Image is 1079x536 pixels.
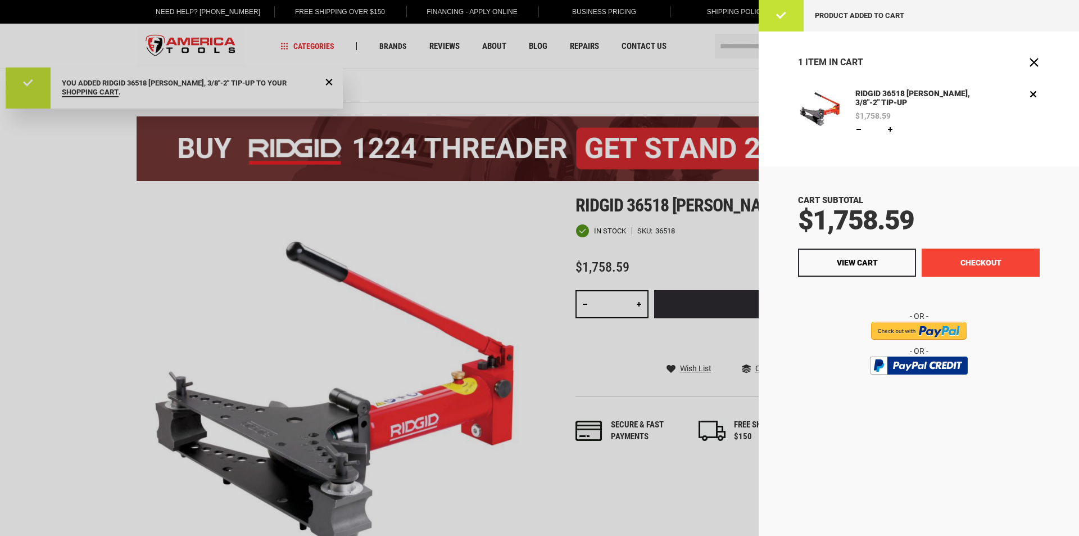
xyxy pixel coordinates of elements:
span: View Cart [837,258,878,267]
span: Product added to cart [815,11,904,20]
span: $1,758.59 [855,112,891,120]
img: RIDGID 36518 BENDER, 3/8"-2" TIP-UP [798,88,842,132]
button: Checkout [922,249,1040,277]
a: View Cart [798,249,916,277]
a: RIDGID 36518 [PERSON_NAME], 3/8"-2" TIP-UP [853,88,982,109]
a: RIDGID 36518 BENDER, 3/8"-2" TIP-UP [798,88,842,136]
span: Item in Cart [805,57,863,67]
span: $1,758.59 [798,204,914,236]
button: Close [1028,57,1040,68]
span: 1 [798,57,803,67]
span: Cart Subtotal [798,195,863,205]
img: btn_bml_text.png [877,377,961,390]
